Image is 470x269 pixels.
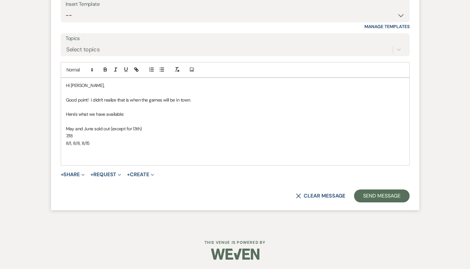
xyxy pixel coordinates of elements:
label: Topics [66,34,405,43]
p: Good point! I didn't realize that is when the games will be in town. [66,96,404,103]
span: + [90,172,93,177]
button: Clear message [296,193,345,199]
a: Manage Templates [364,24,410,29]
img: Weven Logo [211,243,259,265]
button: Request [90,172,121,177]
p: Hi [PERSON_NAME], [66,82,404,89]
div: Select topics [66,45,100,54]
button: Create [127,172,154,177]
button: Share [61,172,85,177]
span: + [127,172,130,177]
span: + [61,172,64,177]
p: 7/18 [66,132,404,139]
p: 8/1, 8/8, 8/15 [66,140,404,147]
button: Send Message [354,189,409,202]
p: Here's what we have available: [66,111,404,118]
p: May and June sold out (except for 13th) [66,125,404,132]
